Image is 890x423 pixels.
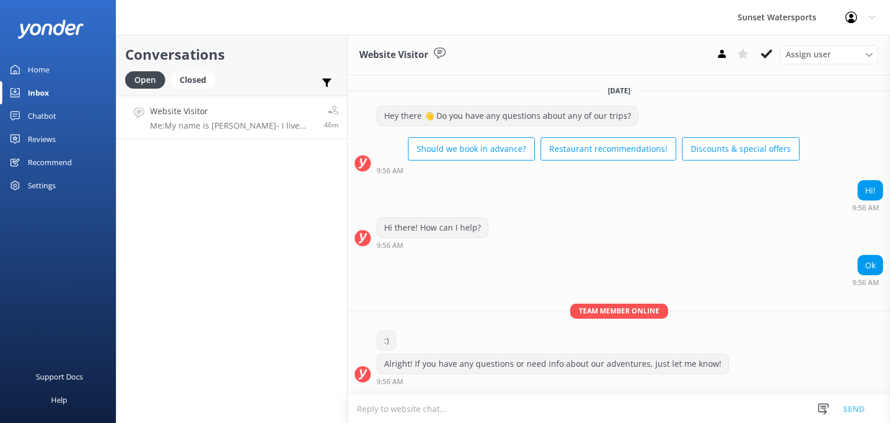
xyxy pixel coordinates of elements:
[28,151,72,174] div: Recommend
[377,378,403,385] strong: 9:56 AM
[377,106,638,126] div: Hey there 👋 Do you have any questions about any of our trips?
[601,86,637,96] span: [DATE]
[125,71,165,89] div: Open
[36,365,83,388] div: Support Docs
[570,304,668,318] span: Team member online
[852,203,883,211] div: Sep 01 2025 08:56am (UTC -05:00) America/Cancun
[377,167,403,174] strong: 9:56 AM
[408,137,535,161] button: Should we book in advance?
[858,256,882,275] div: Ok
[377,354,728,374] div: Alright! If you have any questions or need info about our adventures, just let me know!
[171,71,215,89] div: Closed
[28,81,49,104] div: Inbox
[852,279,879,286] strong: 9:56 AM
[125,43,338,65] h2: Conversations
[125,73,171,86] a: Open
[682,137,800,161] button: Discounts & special offers
[171,73,221,86] a: Closed
[377,241,488,249] div: Sep 01 2025 08:56am (UTC -05:00) America/Cancun
[116,96,347,139] a: Website VisitorMe:My name is [PERSON_NAME]- I live here in [GEOGRAPHIC_DATA] and I'm happy to ass...
[377,331,396,351] div: :)
[150,121,315,131] p: Me: My name is [PERSON_NAME]- I live here in [GEOGRAPHIC_DATA] and I'm happy to assist!
[377,166,800,174] div: Sep 01 2025 08:56am (UTC -05:00) America/Cancun
[377,242,403,249] strong: 9:56 AM
[786,48,831,61] span: Assign user
[28,104,56,127] div: Chatbot
[28,58,49,81] div: Home
[858,181,882,200] div: Hi!
[852,278,883,286] div: Sep 01 2025 08:56am (UTC -05:00) America/Cancun
[28,127,56,151] div: Reviews
[28,174,56,197] div: Settings
[377,218,488,238] div: Hi there! How can I help?
[324,120,338,130] span: Sep 01 2025 08:57am (UTC -05:00) America/Cancun
[377,377,729,385] div: Sep 01 2025 08:56am (UTC -05:00) America/Cancun
[780,45,878,64] div: Assign User
[359,48,428,63] h3: Website Visitor
[150,105,315,118] h4: Website Visitor
[852,205,879,211] strong: 9:56 AM
[51,388,67,411] div: Help
[17,20,84,39] img: yonder-white-logo.png
[541,137,676,161] button: Restaurant recommendations!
